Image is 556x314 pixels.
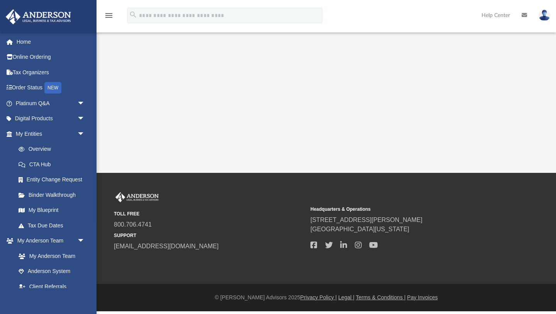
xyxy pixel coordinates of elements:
a: Order StatusNEW [5,80,97,96]
a: Digital Productsarrow_drop_down [5,111,97,126]
a: Privacy Policy | [300,294,337,300]
a: Online Ordering [5,49,97,65]
a: Client Referrals [11,279,93,294]
a: CTA Hub [11,157,97,172]
a: Binder Walkthrough [11,187,97,203]
span: arrow_drop_down [77,233,93,249]
a: [GEOGRAPHIC_DATA][US_STATE] [310,226,409,232]
img: User Pic [539,10,550,21]
a: Tax Due Dates [11,218,97,233]
a: Legal | [338,294,354,300]
span: arrow_drop_down [77,126,93,142]
i: search [129,10,137,19]
a: Pay Invoices [407,294,437,300]
a: Platinum Q&Aarrow_drop_down [5,96,97,111]
a: Anderson System [11,264,93,279]
span: arrow_drop_down [77,111,93,127]
a: [STREET_ADDRESS][PERSON_NAME] [310,217,422,223]
a: My Entitiesarrow_drop_down [5,126,97,142]
a: My Anderson Teamarrow_drop_down [5,233,93,249]
a: My Anderson Team [11,248,89,264]
small: SUPPORT [114,232,305,239]
i: menu [104,11,114,20]
img: Anderson Advisors Platinum Portal [3,9,73,24]
div: NEW [44,82,61,94]
a: Overview [11,142,97,157]
a: My Blueprint [11,203,93,218]
img: Anderson Advisors Platinum Portal [114,192,160,202]
a: 800.706.4741 [114,221,152,228]
a: Tax Organizers [5,65,97,80]
a: Terms & Conditions | [356,294,406,300]
span: arrow_drop_down [77,96,93,111]
small: Headquarters & Operations [310,206,502,213]
a: Home [5,34,97,49]
a: Entity Change Request [11,172,97,188]
div: © [PERSON_NAME] Advisors 2025 [97,294,556,302]
a: [EMAIL_ADDRESS][DOMAIN_NAME] [114,243,219,249]
small: TOLL FREE [114,210,305,217]
a: menu [104,15,114,20]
